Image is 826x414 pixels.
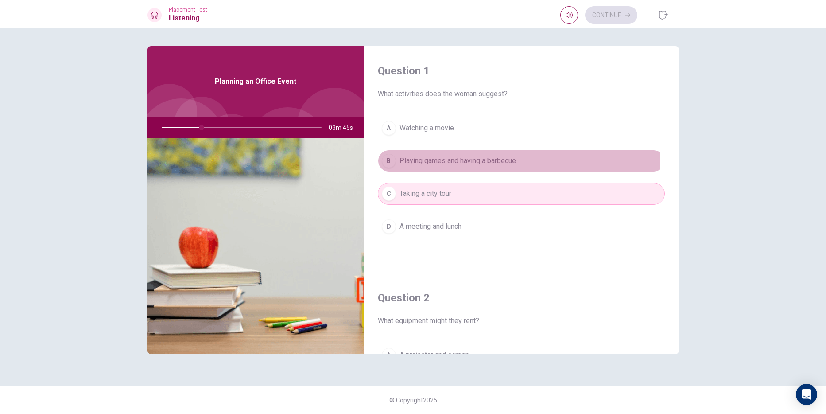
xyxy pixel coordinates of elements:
h1: Listening [169,13,207,23]
img: Planning an Office Event [147,138,364,354]
span: What activities does the woman suggest? [378,89,665,99]
span: A meeting and lunch [399,221,461,232]
div: D [382,219,396,234]
div: Open Intercom Messenger [796,384,817,405]
button: AWatching a movie [378,117,665,139]
span: Placement Test [169,7,207,13]
div: A [382,348,396,362]
span: Playing games and having a barbecue [399,156,516,166]
div: B [382,154,396,168]
button: CTaking a city tour [378,183,665,205]
span: 03m 45s [329,117,360,138]
button: DA meeting and lunch [378,215,665,238]
span: © Copyright 2025 [389,397,437,404]
h4: Question 1 [378,64,665,78]
span: Taking a city tour [399,188,451,199]
button: BPlaying games and having a barbecue [378,150,665,172]
span: What equipment might they rent? [378,316,665,326]
span: A projector and screen [399,350,469,360]
div: C [382,187,396,201]
span: Watching a movie [399,123,454,133]
span: Planning an Office Event [215,76,296,87]
button: AA projector and screen [378,344,665,366]
h4: Question 2 [378,291,665,305]
div: A [382,121,396,135]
